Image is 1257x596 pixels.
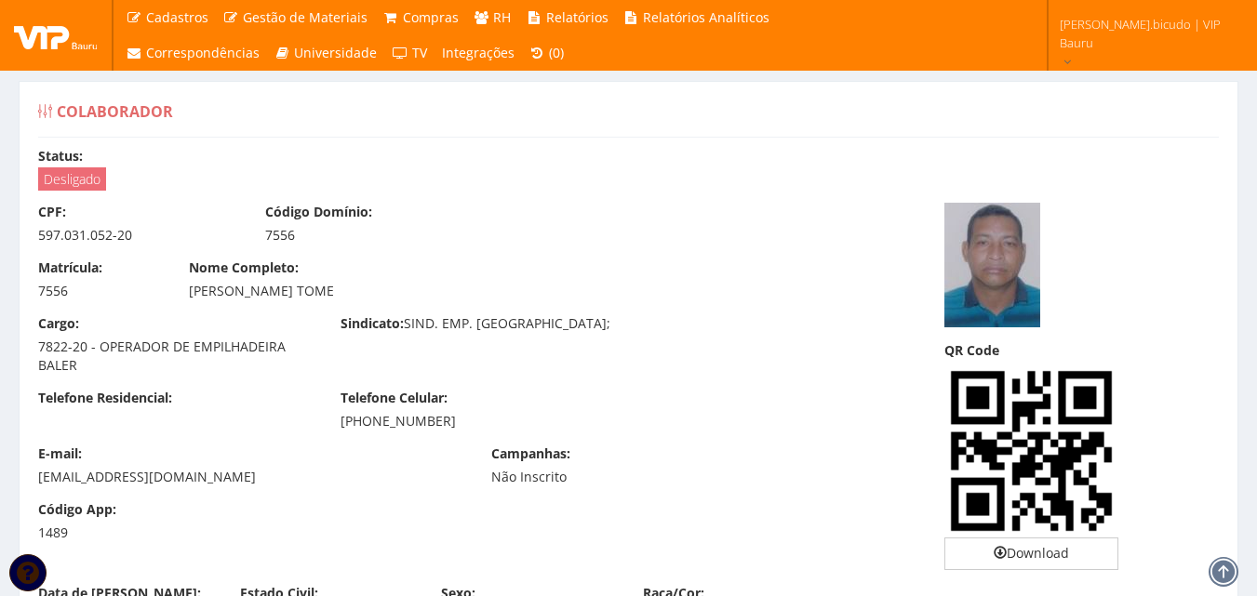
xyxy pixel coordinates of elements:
[38,147,83,166] label: Status:
[522,35,572,71] a: (0)
[643,8,769,26] span: Relatórios Analíticos
[341,389,448,407] label: Telefone Celular:
[944,341,999,360] label: QR Code
[327,314,629,338] div: SIND. EMP. [GEOGRAPHIC_DATA];
[267,35,385,71] a: Universidade
[412,44,427,61] span: TV
[38,389,172,407] label: Telefone Residencial:
[243,8,368,26] span: Gestão de Materiais
[403,8,459,26] span: Compras
[189,282,766,300] div: [PERSON_NAME] TOME
[57,101,173,122] span: Colaborador
[546,8,608,26] span: Relatórios
[38,468,463,486] div: [EMAIL_ADDRESS][DOMAIN_NAME]
[38,203,66,221] label: CPF:
[944,537,1118,569] a: Download
[38,167,106,191] span: Desligado
[435,35,522,71] a: Integrações
[38,500,116,519] label: Código App:
[38,314,79,333] label: Cargo:
[265,226,464,245] div: 7556
[341,314,404,333] label: Sindicato:
[493,8,511,26] span: RH
[491,444,570,463] label: Campanhas:
[549,44,564,61] span: (0)
[491,468,690,486] div: Não Inscrito
[14,21,98,49] img: logo
[189,258,299,277] label: Nome Completo:
[38,338,313,375] div: 7822-20 - OPERADOR DE EMPILHADEIRA BALER
[38,523,161,542] div: 1489
[384,35,435,71] a: TV
[265,203,372,221] label: Código Domínio:
[118,35,267,71] a: Correspondências
[944,364,1118,538] img: Ae3SAu2H8ahAAAAAAElFTkSuQmCC
[294,44,377,61] span: Universidade
[146,8,208,26] span: Cadastros
[146,44,260,61] span: Correspondências
[38,444,82,463] label: E-mail:
[341,412,615,430] div: [PHONE_NUMBER]
[1060,15,1233,52] span: [PERSON_NAME].bicudo | VIP Bauru
[38,258,102,277] label: Matrícula:
[38,282,161,300] div: 7556
[38,226,237,245] div: 597.031.052-20
[442,44,515,61] span: Integrações
[944,203,1040,327] img: 15411a17f8d25e8d6e3052633c8f2fe5.jpeg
